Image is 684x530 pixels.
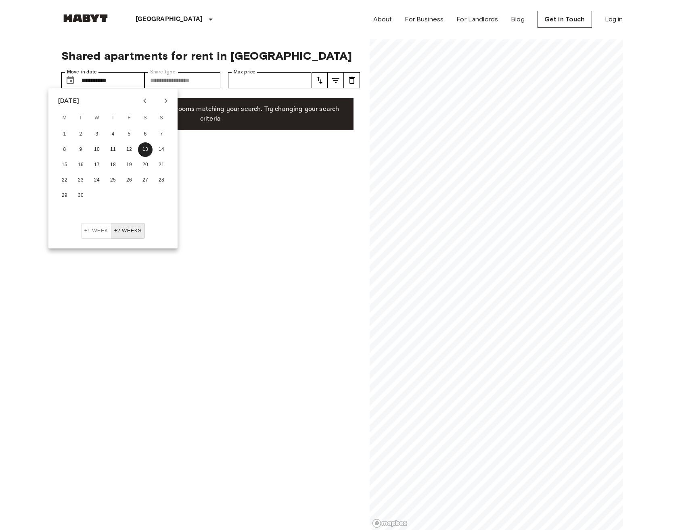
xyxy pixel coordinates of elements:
a: For Landlords [456,15,498,24]
button: 20 [138,158,153,172]
span: Sunday [154,110,169,126]
span: Wednesday [90,110,104,126]
button: 15 [57,158,72,172]
span: Shared apartments for rent in [GEOGRAPHIC_DATA] [61,49,360,63]
button: 14 [154,142,169,157]
button: tune [328,72,344,88]
button: 3 [90,127,104,142]
label: Max price [234,69,255,75]
button: ±1 week [81,223,111,239]
button: 30 [73,188,88,203]
a: Blog [511,15,525,24]
p: Unfortunately there are no free rooms matching your search. Try changing your search criteria [74,104,347,124]
button: tune [312,72,328,88]
button: 27 [138,173,153,188]
button: Choose date, selected date is 13 Sep 2025 [62,72,78,88]
button: 24 [90,173,104,188]
button: 13 [138,142,153,157]
a: For Business [405,15,443,24]
span: Friday [122,110,136,126]
label: Share Type [150,69,176,75]
button: 4 [106,127,120,142]
button: 26 [122,173,136,188]
button: 9 [73,142,88,157]
button: 19 [122,158,136,172]
div: [DATE] [58,96,79,106]
button: Next month [159,94,173,108]
button: 16 [73,158,88,172]
button: 17 [90,158,104,172]
button: ±2 weeks [111,223,145,239]
button: 28 [154,173,169,188]
a: Get in Touch [538,11,592,28]
span: Saturday [138,110,153,126]
button: 10 [90,142,104,157]
button: 5 [122,127,136,142]
a: About [373,15,392,24]
button: tune [344,72,360,88]
button: Previous month [138,94,152,108]
button: 12 [122,142,136,157]
a: Log in [605,15,623,24]
span: Monday [57,110,72,126]
img: Habyt [61,14,110,22]
a: Mapbox logo [372,519,408,528]
button: 22 [57,173,72,188]
button: 2 [73,127,88,142]
button: 29 [57,188,72,203]
button: 18 [106,158,120,172]
div: Move In Flexibility [81,223,145,239]
button: 23 [73,173,88,188]
span: Thursday [106,110,120,126]
button: 7 [154,127,169,142]
button: 21 [154,158,169,172]
label: Move-in date [67,69,97,75]
button: 6 [138,127,153,142]
button: 8 [57,142,72,157]
button: 25 [106,173,120,188]
p: [GEOGRAPHIC_DATA] [136,15,203,24]
span: Tuesday [73,110,88,126]
button: 1 [57,127,72,142]
button: 11 [106,142,120,157]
